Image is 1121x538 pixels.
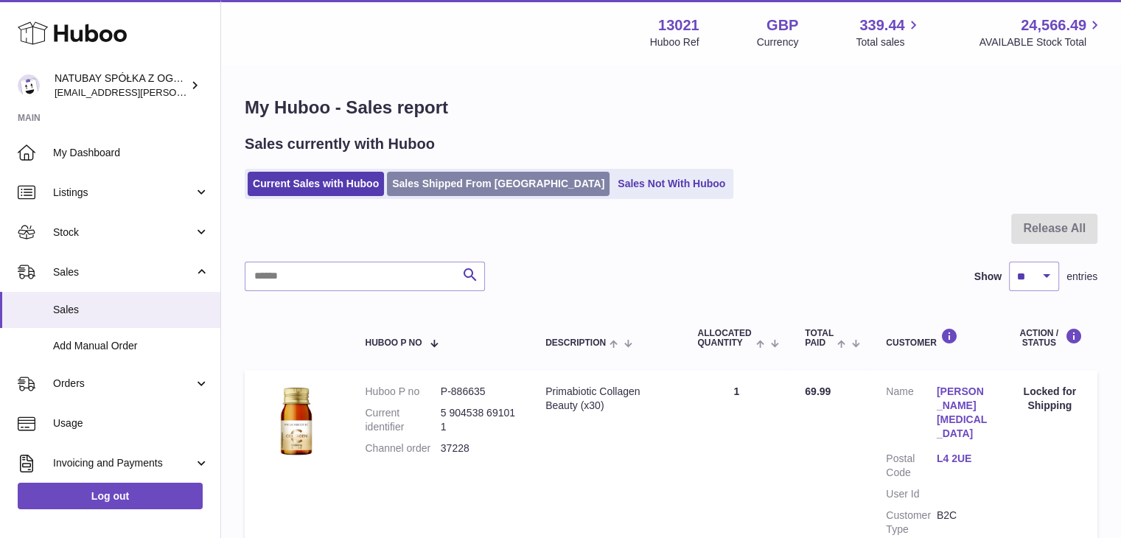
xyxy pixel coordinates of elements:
[886,487,937,501] dt: User Id
[545,385,668,413] div: Primabiotic Collagen Beauty (x30)
[886,452,937,480] dt: Postal Code
[856,15,921,49] a: 339.44 Total sales
[387,172,610,196] a: Sales Shipped From [GEOGRAPHIC_DATA]
[53,456,194,470] span: Invoicing and Payments
[53,416,209,430] span: Usage
[259,385,333,458] img: 130211698054880.jpg
[612,172,730,196] a: Sales Not With Huboo
[55,86,296,98] span: [EMAIL_ADDRESS][PERSON_NAME][DOMAIN_NAME]
[53,339,209,353] span: Add Manual Order
[248,172,384,196] a: Current Sales with Huboo
[886,328,987,348] div: Customer
[441,441,516,455] dd: 37228
[245,96,1097,119] h1: My Huboo - Sales report
[1021,15,1086,35] span: 24,566.49
[245,134,435,154] h2: Sales currently with Huboo
[757,35,799,49] div: Currency
[1066,270,1097,284] span: entries
[1016,385,1083,413] div: Locked for Shipping
[805,329,834,348] span: Total paid
[53,186,194,200] span: Listings
[886,509,937,537] dt: Customer Type
[55,71,187,99] div: NATUBAY SPÓŁKA Z OGRANICZONĄ ODPOWIEDZIALNOŚCIĄ
[766,15,798,35] strong: GBP
[650,35,699,49] div: Huboo Ref
[53,226,194,240] span: Stock
[886,385,937,444] dt: Name
[53,303,209,317] span: Sales
[859,15,904,35] span: 339.44
[856,35,921,49] span: Total sales
[365,338,422,348] span: Huboo P no
[1016,328,1083,348] div: Action / Status
[53,265,194,279] span: Sales
[365,385,440,399] dt: Huboo P no
[365,406,440,434] dt: Current identifier
[441,406,516,434] dd: 5 904538 691011
[937,385,988,441] a: [PERSON_NAME][MEDICAL_DATA]
[18,74,40,97] img: kacper.antkowski@natubay.pl
[658,15,699,35] strong: 13021
[697,329,752,348] span: ALLOCATED Quantity
[365,441,440,455] dt: Channel order
[979,35,1103,49] span: AVAILABLE Stock Total
[53,377,194,391] span: Orders
[441,385,516,399] dd: P-886635
[974,270,1002,284] label: Show
[545,338,606,348] span: Description
[937,509,988,537] dd: B2C
[18,483,203,509] a: Log out
[53,146,209,160] span: My Dashboard
[979,15,1103,49] a: 24,566.49 AVAILABLE Stock Total
[805,385,831,397] span: 69.99
[937,452,988,466] a: L4 2UE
